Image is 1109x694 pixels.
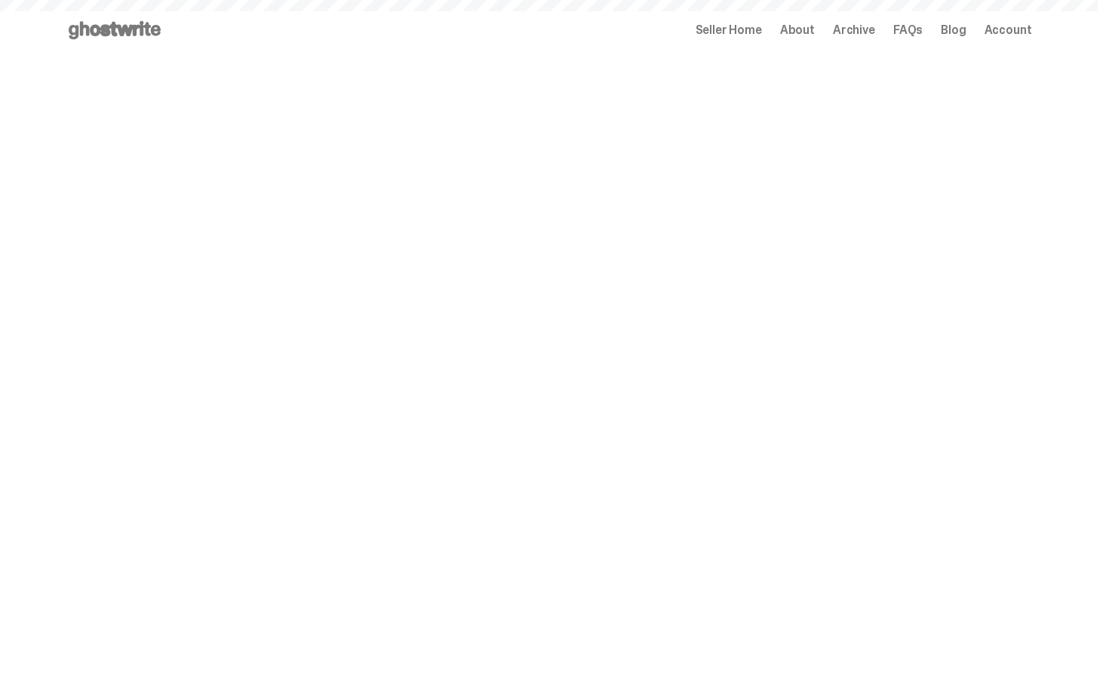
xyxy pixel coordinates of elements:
[941,24,966,36] a: Blog
[696,24,762,36] a: Seller Home
[780,24,815,36] a: About
[833,24,875,36] a: Archive
[893,24,923,36] a: FAQs
[985,24,1032,36] a: Account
